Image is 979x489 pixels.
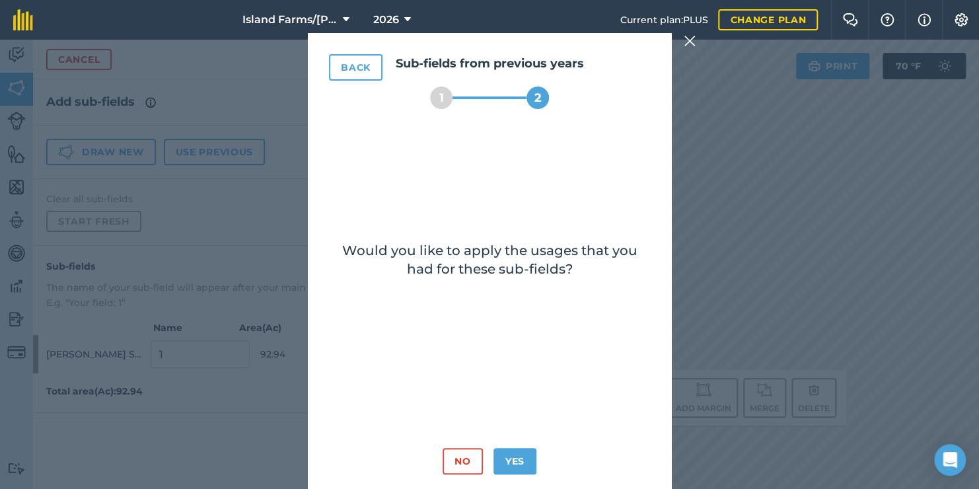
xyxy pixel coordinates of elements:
[329,135,650,278] p: Would you like to apply the usages that you had for these sub-fields?
[13,9,33,30] img: fieldmargin Logo
[953,13,969,26] img: A cog icon
[443,448,482,474] button: No
[934,444,966,476] div: Open Intercom Messenger
[373,12,399,28] span: 2026
[329,54,382,81] button: Back
[842,13,858,26] img: Two speech bubbles overlapping with the left bubble in the forefront
[242,12,338,28] span: Island Farms/[PERSON_NAME]
[879,13,895,26] img: A question mark icon
[918,12,931,28] img: svg+xml;base64,PHN2ZyB4bWxucz0iaHR0cDovL3d3dy53My5vcmcvMjAwMC9zdmciIHdpZHRoPSIxNyIgaGVpZ2h0PSIxNy...
[430,87,453,109] div: 1
[329,54,650,73] h2: Sub-fields from previous years
[620,13,707,27] span: Current plan : PLUS
[718,9,818,30] a: Change plan
[684,33,696,49] img: svg+xml;base64,PHN2ZyB4bWxucz0iaHR0cDovL3d3dy53My5vcmcvMjAwMC9zdmciIHdpZHRoPSIyMiIgaGVpZ2h0PSIzMC...
[493,448,536,474] button: Yes
[526,87,549,109] div: 2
